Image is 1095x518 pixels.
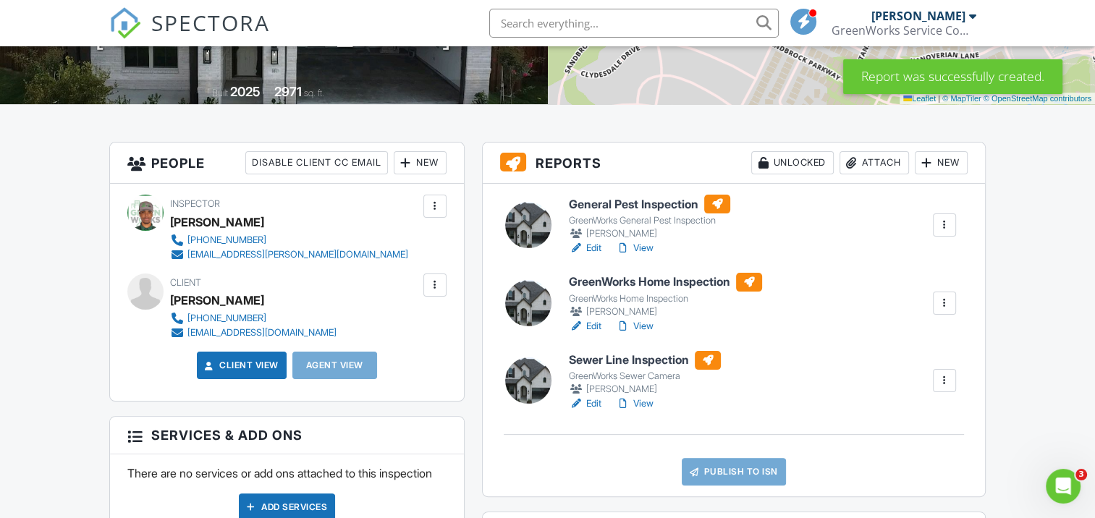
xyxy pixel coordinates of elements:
span: Built [212,88,228,98]
img: The Best Home Inspection Software - Spectora [109,7,141,39]
h3: Reports [483,143,985,184]
iframe: Intercom live chat [1046,469,1081,504]
div: [EMAIL_ADDRESS][DOMAIN_NAME] [187,327,337,339]
a: [PHONE_NUMBER] [170,311,337,326]
div: Unlocked [751,151,834,174]
div: [EMAIL_ADDRESS][PERSON_NAME][DOMAIN_NAME] [187,249,408,260]
div: [PERSON_NAME] [569,226,730,241]
div: GreenWorks Service Company [832,23,976,38]
div: 2971 [274,84,302,99]
span: SPECTORA [151,7,270,38]
h3: People [110,143,463,184]
a: © MapTiler [942,94,981,103]
a: [EMAIL_ADDRESS][DOMAIN_NAME] [170,326,337,340]
div: 2025 [230,84,261,99]
div: [PHONE_NUMBER] [187,313,266,324]
a: Edit [569,241,601,255]
div: New [394,151,447,174]
a: View [616,241,654,255]
a: Publish to ISN [682,458,786,485]
a: General Pest Inspection GreenWorks General Pest Inspection [PERSON_NAME] [569,195,730,241]
div: GreenWorks Home Inspection [569,293,762,305]
a: Leaflet [903,94,936,103]
input: Search everything... [489,9,779,38]
a: Client View [202,358,279,373]
div: GreenWorks General Pest Inspection [569,215,730,226]
a: View [616,396,654,411]
div: Report was successfully created. [843,59,1062,94]
div: [PERSON_NAME] [569,305,762,319]
span: sq. ft. [304,88,324,98]
div: GreenWorks Sewer Camera [569,370,721,382]
a: Edit [569,319,601,334]
div: [PERSON_NAME] [170,211,264,233]
a: [EMAIL_ADDRESS][PERSON_NAME][DOMAIN_NAME] [170,247,408,262]
div: [PERSON_NAME] [569,382,721,396]
div: Attach [840,151,909,174]
div: Disable Client CC Email [245,151,388,174]
a: View [616,319,654,334]
a: Sewer Line Inspection GreenWorks Sewer Camera [PERSON_NAME] [569,351,721,397]
a: SPECTORA [109,20,270,50]
h3: Services & Add ons [110,417,463,454]
span: Client [170,277,201,288]
a: Edit [569,396,601,411]
div: New [915,151,968,174]
a: [PHONE_NUMBER] [170,233,408,247]
h6: General Pest Inspection [569,195,730,213]
span: Inspector [170,198,220,209]
span: 3 [1075,469,1087,480]
div: [PERSON_NAME] [871,9,965,23]
span: | [938,94,940,103]
h6: GreenWorks Home Inspection [569,273,762,292]
div: [PERSON_NAME] [170,289,264,311]
h6: Sewer Line Inspection [569,351,721,370]
a: © OpenStreetMap contributors [984,94,1091,103]
a: GreenWorks Home Inspection GreenWorks Home Inspection [PERSON_NAME] [569,273,762,319]
div: [PHONE_NUMBER] [187,234,266,246]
